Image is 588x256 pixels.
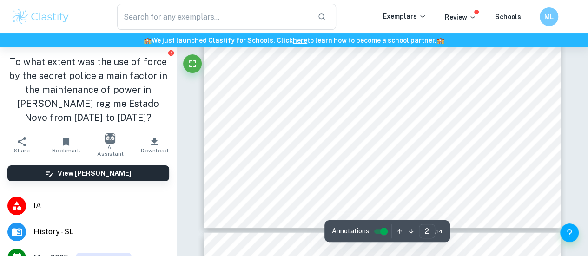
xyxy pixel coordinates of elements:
button: Help and Feedback [560,223,579,242]
button: Download [132,132,177,158]
a: here [293,37,307,44]
button: ML [540,7,558,26]
span: Bookmark [52,147,80,154]
h1: To what extent was the use of force by the secret police a main factor in the maintenance of powe... [7,55,169,125]
span: IA [33,200,169,211]
img: Clastify logo [11,7,70,26]
button: Bookmark [44,132,88,158]
button: AI Assistant [88,132,132,158]
h6: ML [544,12,555,22]
button: View [PERSON_NAME] [7,165,169,181]
span: 2 [514,191,518,198]
span: Share [14,147,30,154]
button: Fullscreen [183,54,202,73]
span: 🏫 [436,37,444,44]
h6: We just launched Clastify for Schools. Click to learn how to become a school partner. [2,35,586,46]
span: History - SL [33,226,169,237]
span: 🏫 [144,37,152,44]
span: Annotations [332,226,369,236]
span: Download [141,147,168,154]
a: Schools [495,13,521,20]
h6: View [PERSON_NAME] [58,168,132,178]
img: AI Assistant [105,133,115,144]
input: Search for any exemplars... [117,4,310,30]
p: Review [445,12,476,22]
span: AI Assistant [94,144,127,157]
p: Exemplars [383,11,426,21]
button: Report issue [168,49,175,56]
span: / 14 [435,227,443,236]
